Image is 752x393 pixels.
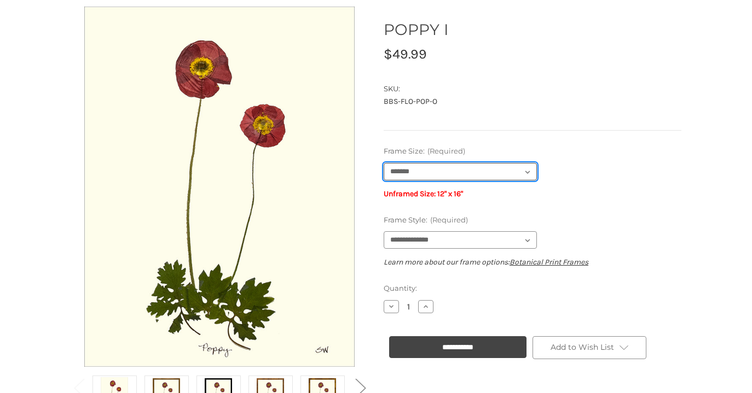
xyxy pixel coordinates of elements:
[384,146,681,157] label: Frame Size:
[430,215,468,224] small: (Required)
[427,146,465,155] small: (Required)
[384,283,681,294] label: Quantity:
[533,336,646,359] a: Add to Wish List
[384,215,681,226] label: Frame Style:
[551,342,614,352] span: Add to Wish List
[384,188,681,200] p: Unframed Size: 12" x 16"
[510,257,588,267] a: Botanical Print Frames
[384,84,679,95] dt: SKU:
[384,256,681,268] p: Learn more about our frame options:
[384,46,427,62] span: $49.99
[83,7,356,367] img: Unframed
[384,18,681,41] h1: POPPY I
[384,96,681,107] dd: BBS-FLO-POP-O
